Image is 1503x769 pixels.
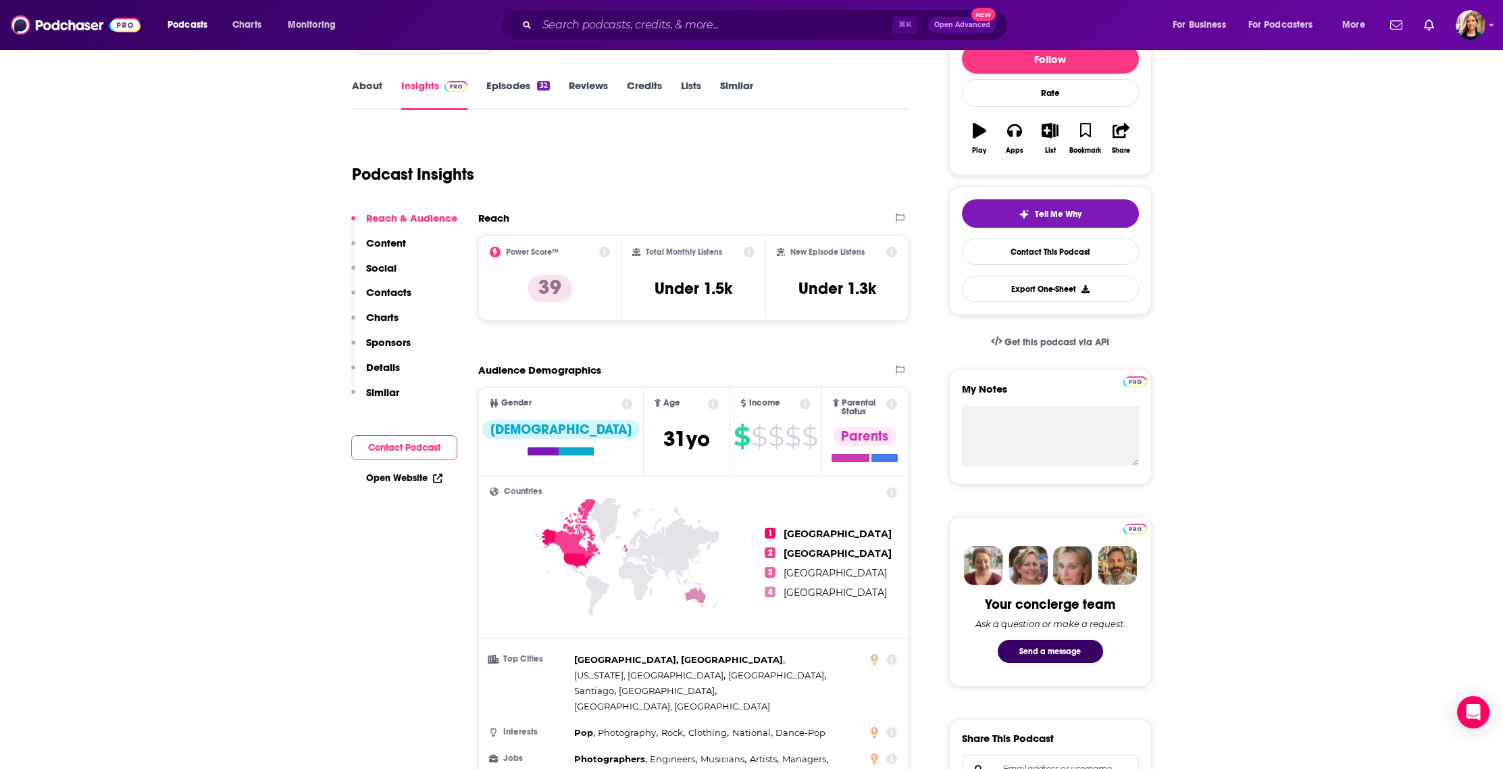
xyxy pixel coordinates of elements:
a: Charts [224,14,270,36]
a: Get this podcast via API [980,326,1121,359]
span: , [661,725,685,741]
button: Follow [962,44,1139,74]
div: Search podcasts, credits, & more... [513,9,1021,41]
button: Send a message [998,640,1103,663]
img: tell me why sparkle [1019,209,1029,220]
p: Details [366,361,400,374]
img: Sydney Profile [964,546,1003,585]
img: Podchaser Pro [1123,376,1147,387]
h3: Jobs [490,754,569,763]
div: Your concierge team [985,596,1115,613]
span: [GEOGRAPHIC_DATA] [784,587,887,599]
span: , [650,751,697,767]
div: Share [1112,147,1130,155]
span: Podcasts [168,16,207,34]
span: Musicians [700,753,744,764]
h3: Under 1.3k [798,278,876,299]
span: Santiago [574,685,614,696]
span: 3 [765,567,775,578]
a: Show notifications dropdown [1419,14,1440,36]
span: , [728,668,826,683]
span: Monitoring [288,16,336,34]
img: Jules Profile [1053,546,1092,585]
span: , [598,725,658,741]
a: Credits [627,79,662,110]
span: Engineers [650,753,695,764]
button: open menu [158,14,225,36]
span: Artists [750,753,777,764]
div: Apps [1006,147,1023,155]
div: Bookmark [1069,147,1101,155]
input: Search podcasts, credits, & more... [537,14,892,36]
p: Reach & Audience [366,212,457,224]
span: [GEOGRAPHIC_DATA] [784,528,892,540]
span: Dance-Pop [775,727,825,738]
a: Lists [681,79,701,110]
p: 39 [528,275,572,302]
img: Barbara Profile [1009,546,1048,585]
h1: Podcast Insights [352,164,474,184]
button: open menu [1333,14,1382,36]
div: 32 [537,81,549,91]
button: Bookmark [1068,114,1103,163]
button: open menu [1163,14,1243,36]
button: Similar [351,386,399,411]
a: Episodes32 [486,79,549,110]
span: Photography [598,727,656,738]
span: , [574,725,595,741]
a: Show notifications dropdown [1385,14,1408,36]
span: Countries [504,487,542,496]
img: User Profile [1456,10,1485,40]
span: Parental Status [842,399,884,416]
span: [GEOGRAPHIC_DATA], [GEOGRAPHIC_DATA] [574,701,770,712]
a: Similar [720,79,753,110]
button: Contacts [351,286,411,311]
div: Play [972,147,986,155]
p: Social [366,262,397,274]
a: Contact This Podcast [962,239,1139,265]
span: [GEOGRAPHIC_DATA] [728,670,824,680]
span: $ [802,426,817,447]
span: 31 yo [663,426,710,452]
button: Play [962,114,997,163]
img: Podchaser Pro [1123,524,1147,535]
a: About [352,79,382,110]
h2: New Episode Listens [790,247,865,257]
span: New [971,8,996,21]
span: $ [734,426,750,447]
span: Managers [782,753,826,764]
button: Contact Podcast [351,435,457,460]
label: My Notes [962,382,1139,406]
button: Sponsors [351,336,411,361]
span: , [619,683,717,699]
span: [US_STATE], [GEOGRAPHIC_DATA] [574,670,723,680]
span: Gender [501,399,532,407]
span: , [574,683,616,699]
span: Pop [574,727,593,738]
span: Open Advanced [934,22,990,28]
span: [GEOGRAPHIC_DATA] [784,567,887,579]
span: Clothing [688,727,727,738]
span: Logged in as SusanM [1456,10,1485,40]
span: $ [768,426,784,447]
img: Podchaser Pro [444,81,468,92]
span: 2 [765,547,775,558]
span: Rock [661,727,683,738]
span: [GEOGRAPHIC_DATA] [784,547,892,560]
button: Apps [997,114,1032,163]
h3: Top Cities [490,655,569,664]
span: , [700,751,746,767]
span: , [732,725,773,741]
span: , [750,751,779,767]
div: List [1045,147,1056,155]
button: open menu [278,14,353,36]
span: Get this podcast via API [1004,337,1109,348]
h2: Total Monthly Listens [646,247,722,257]
a: Open Website [366,472,442,484]
button: List [1032,114,1067,163]
h3: Interests [490,728,569,737]
span: , [782,751,828,767]
span: $ [751,426,767,447]
div: Ask a question or make a request. [975,618,1125,629]
a: Pro website [1123,522,1147,535]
